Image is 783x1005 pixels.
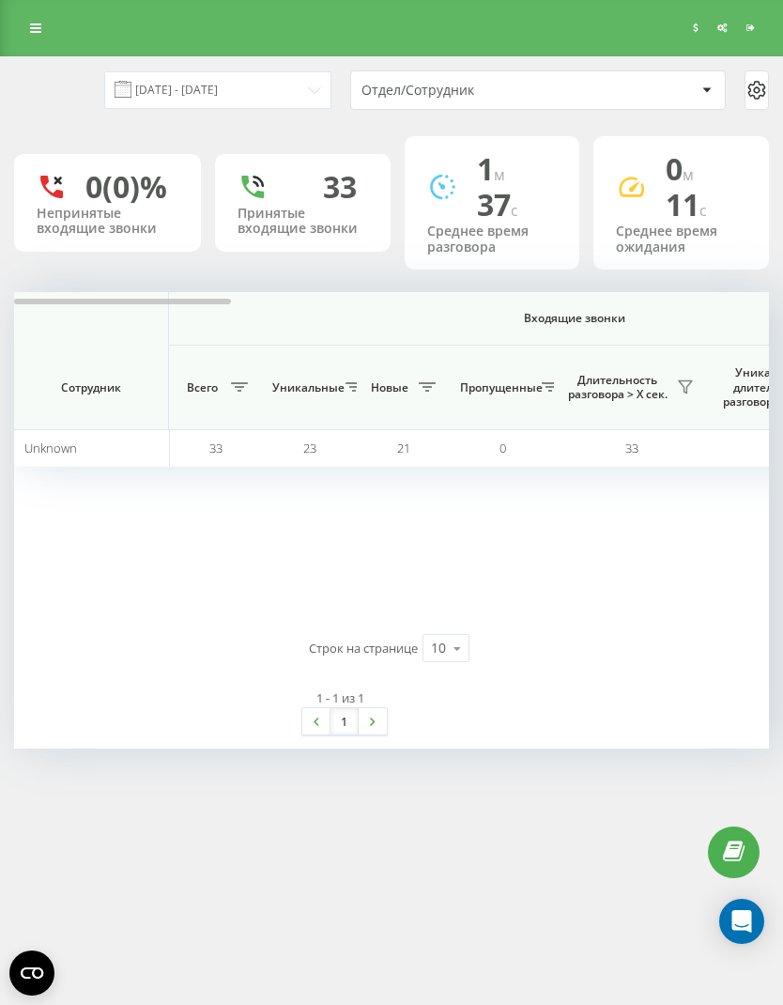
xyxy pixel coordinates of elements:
[209,440,223,456] span: 33
[431,639,446,657] div: 10
[316,688,364,707] div: 1 - 1 из 1
[563,373,671,402] span: Длительность разговора > Х сек.
[666,148,694,189] span: 0
[683,164,694,185] span: м
[24,440,77,456] span: Unknown
[477,148,505,189] span: 1
[238,206,368,238] div: Принятые входящие звонки
[361,83,586,99] div: Отдел/Сотрудник
[323,169,357,205] div: 33
[477,184,518,224] span: 37
[699,200,707,221] span: c
[625,440,638,456] span: 33
[427,224,558,255] div: Среднее время разговора
[178,380,225,395] span: Всего
[666,184,707,224] span: 11
[330,708,359,734] a: 1
[37,206,178,238] div: Непринятые входящие звонки
[30,380,152,395] span: Сотрудник
[9,951,54,996] button: Open CMP widget
[511,200,518,221] span: c
[309,639,418,657] span: Строк на странице
[366,380,413,395] span: Новые
[719,899,764,944] div: Open Intercom Messenger
[272,380,340,395] span: Уникальные
[460,380,536,395] span: Пропущенные
[85,169,167,205] div: 0 (0)%
[499,440,506,456] span: 0
[397,440,410,456] span: 21
[494,164,505,185] span: м
[303,440,316,456] span: 23
[616,224,746,255] div: Среднее время ожидания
